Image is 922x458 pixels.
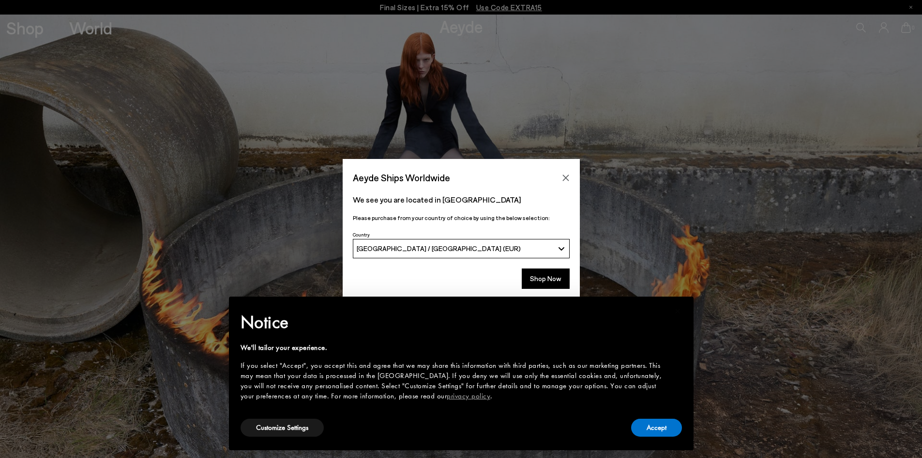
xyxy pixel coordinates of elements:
button: Close this notice [666,300,690,323]
button: Shop Now [522,268,570,289]
span: Aeyde Ships Worldwide [353,169,450,186]
span: [GEOGRAPHIC_DATA] / [GEOGRAPHIC_DATA] (EUR) [357,244,521,253]
button: Close [559,171,573,185]
span: Country [353,232,370,237]
button: Accept [631,419,682,437]
button: Customize Settings [241,419,324,437]
p: We see you are located in [GEOGRAPHIC_DATA] [353,194,570,205]
a: privacy policy [447,391,490,401]
span: × [675,303,681,318]
p: Please purchase from your country of choice by using the below selection: [353,213,570,222]
div: If you select "Accept", you accept this and agree that we may share this information with third p... [241,361,666,401]
h2: Notice [241,310,666,335]
div: We'll tailor your experience. [241,343,666,353]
